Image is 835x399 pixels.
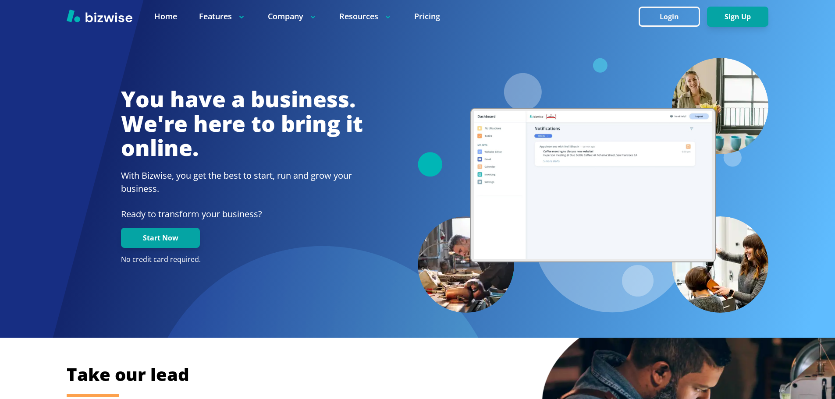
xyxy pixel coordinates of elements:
[121,208,363,221] p: Ready to transform your business?
[707,7,768,27] button: Sign Up
[67,9,132,22] img: Bizwise Logo
[268,11,317,22] p: Company
[121,234,200,242] a: Start Now
[414,11,440,22] a: Pricing
[121,169,363,195] h2: With Bizwise, you get the best to start, run and grow your business.
[121,228,200,248] button: Start Now
[67,363,724,386] h2: Take our lead
[121,87,363,160] h1: You have a business. We're here to bring it online.
[199,11,246,22] p: Features
[707,13,768,21] a: Sign Up
[639,13,707,21] a: Login
[639,7,700,27] button: Login
[339,11,392,22] p: Resources
[154,11,177,22] a: Home
[121,255,363,265] p: No credit card required.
